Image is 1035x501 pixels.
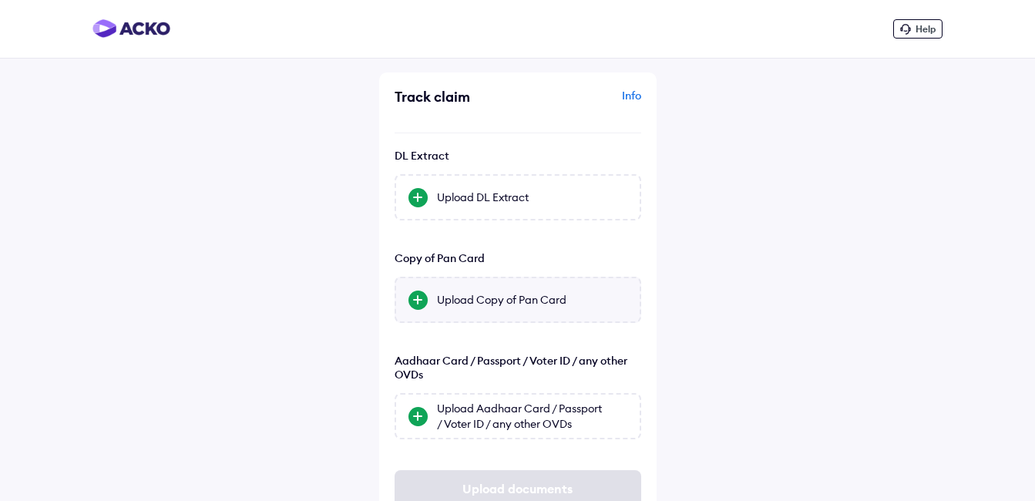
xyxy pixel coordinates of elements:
[395,354,641,382] div: Aadhaar Card / Passport / Voter ID / any other OVDs
[437,190,627,205] div: Upload DL Extract
[395,88,514,106] div: Track claim
[395,149,641,163] div: DL Extract
[395,251,641,265] div: Copy of Pan Card
[916,23,936,35] span: Help
[437,401,627,432] div: Upload Aadhaar Card / Passport / Voter ID / any other OVDs
[522,88,641,117] div: Info
[92,19,170,38] img: horizontal-gradient.png
[437,292,627,308] div: Upload Copy of Pan Card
